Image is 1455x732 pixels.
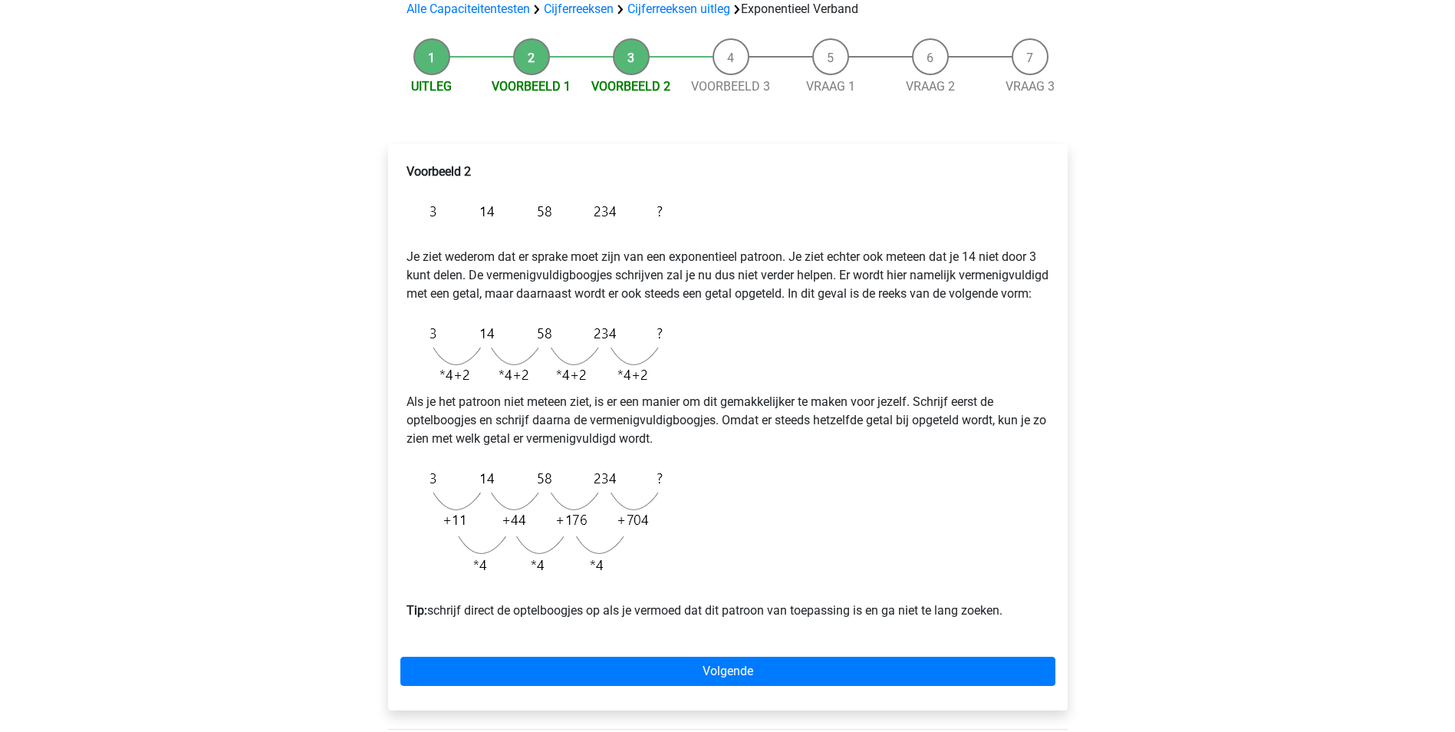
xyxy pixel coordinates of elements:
p: schrijf direct de optelboogjes op als je vermoed dat dit patroon van toepassing is en ga niet te ... [407,583,1049,620]
a: Voorbeeld 3 [691,79,770,94]
p: Je ziet wederom dat er sprake moet zijn van een exponentieel patroon. Je ziet echter ook meteen d... [407,229,1049,303]
b: Tip: [407,603,427,618]
a: Uitleg [411,79,452,94]
a: Cijferreeksen uitleg [627,2,730,16]
img: Exponential_Example_2_2.png [407,315,670,393]
img: Exponential_Example_2_1.png [407,193,670,229]
b: Voorbeeld 2 [407,164,471,179]
a: Volgende [400,657,1055,686]
a: Voorbeeld 1 [492,79,571,94]
a: Cijferreeksen [544,2,614,16]
img: Exponential_Example_2_3.png [407,460,670,583]
a: Alle Capaciteitentesten [407,2,530,16]
a: Vraag 2 [906,79,955,94]
p: Als je het patroon niet meteen ziet, is er een manier om dit gemakkelijker te maken voor jezelf. ... [407,393,1049,448]
a: Vraag 1 [806,79,855,94]
a: Voorbeeld 2 [591,79,670,94]
a: Vraag 3 [1006,79,1055,94]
